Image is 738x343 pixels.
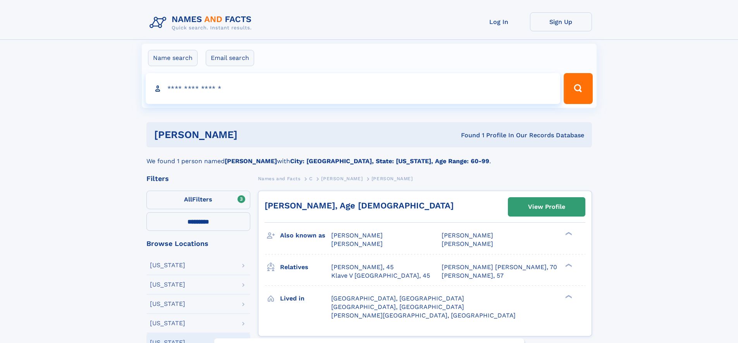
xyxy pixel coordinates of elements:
a: C [309,174,313,183]
img: Logo Names and Facts [146,12,258,33]
button: Search Button [564,73,592,104]
a: [PERSON_NAME] [PERSON_NAME], 70 [442,263,557,271]
h1: [PERSON_NAME] [154,130,349,140]
div: [US_STATE] [150,282,185,288]
span: All [184,196,192,203]
a: [PERSON_NAME], 45 [331,263,394,271]
div: ❯ [563,231,573,236]
span: [GEOGRAPHIC_DATA], [GEOGRAPHIC_DATA] [331,295,464,302]
span: [PERSON_NAME][GEOGRAPHIC_DATA], [GEOGRAPHIC_DATA] [331,312,516,319]
span: [PERSON_NAME] [331,232,383,239]
div: Filters [146,175,250,182]
label: Filters [146,191,250,209]
a: [PERSON_NAME], Age [DEMOGRAPHIC_DATA] [265,201,454,210]
h3: Relatives [280,261,331,274]
div: Found 1 Profile In Our Records Database [349,131,584,140]
label: Email search [206,50,254,66]
a: Sign Up [530,12,592,31]
a: Klave V [GEOGRAPHIC_DATA], 45 [331,271,430,280]
h3: Also known as [280,229,331,242]
span: [PERSON_NAME] [372,176,413,181]
a: View Profile [508,198,585,216]
a: [PERSON_NAME], 57 [442,271,504,280]
div: [US_STATE] [150,301,185,307]
h3: Lived in [280,292,331,305]
span: C [309,176,313,181]
a: Names and Facts [258,174,301,183]
b: City: [GEOGRAPHIC_DATA], State: [US_STATE], Age Range: 60-99 [290,157,489,165]
b: [PERSON_NAME] [225,157,277,165]
span: [PERSON_NAME] [442,240,493,247]
div: Browse Locations [146,240,250,247]
span: [PERSON_NAME] [331,240,383,247]
div: ❯ [563,294,573,299]
div: [US_STATE] [150,262,185,268]
span: [PERSON_NAME] [442,232,493,239]
div: ❯ [563,263,573,268]
a: Log In [468,12,530,31]
span: [PERSON_NAME] [321,176,363,181]
label: Name search [148,50,198,66]
div: View Profile [528,198,565,216]
input: search input [146,73,561,104]
div: [US_STATE] [150,320,185,326]
div: We found 1 person named with . [146,147,592,166]
span: [GEOGRAPHIC_DATA], [GEOGRAPHIC_DATA] [331,303,464,311]
a: [PERSON_NAME] [321,174,363,183]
